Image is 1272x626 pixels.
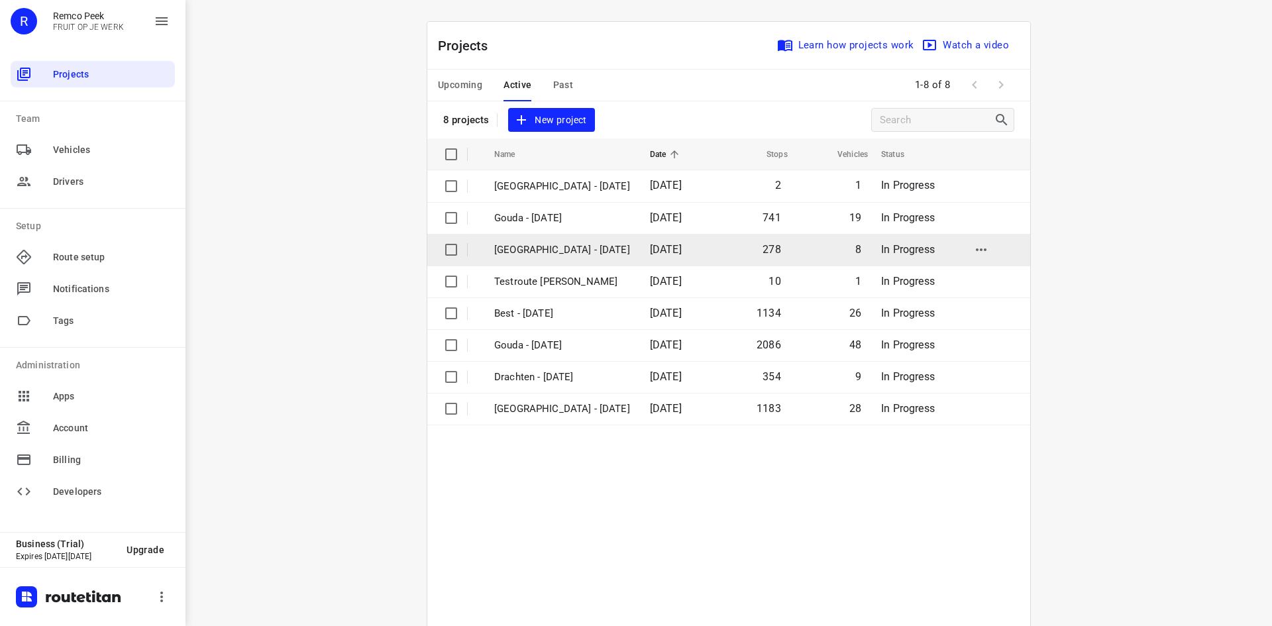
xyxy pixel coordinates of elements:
[763,243,781,256] span: 278
[757,307,781,319] span: 1134
[53,11,124,21] p: Remco Peek
[650,402,682,415] span: [DATE]
[494,401,630,417] p: [GEOGRAPHIC_DATA] - [DATE]
[775,179,781,191] span: 2
[494,146,533,162] span: Name
[855,243,861,256] span: 8
[881,275,935,287] span: In Progress
[494,274,630,289] p: Testroute [PERSON_NAME]
[494,306,630,321] p: Best - [DATE]
[763,211,781,224] span: 741
[961,72,988,98] span: Previous Page
[16,219,175,233] p: Setup
[443,114,489,126] p: 8 projects
[116,538,175,562] button: Upgrade
[438,36,499,56] p: Projects
[11,307,175,334] div: Tags
[11,8,37,34] div: R
[53,390,170,403] span: Apps
[749,146,788,162] span: Stops
[650,179,682,191] span: [DATE]
[11,136,175,163] div: Vehicles
[494,370,630,385] p: Drachten - [DATE]
[53,485,170,499] span: Developers
[11,446,175,473] div: Billing
[880,110,994,130] input: Search projects
[53,175,170,189] span: Drivers
[650,275,682,287] span: [DATE]
[553,77,574,93] span: Past
[11,61,175,87] div: Projects
[988,72,1014,98] span: Next Page
[53,250,170,264] span: Route setup
[127,545,164,555] span: Upgrade
[53,23,124,32] p: FRUIT OP JE WERK
[855,275,861,287] span: 1
[881,243,935,256] span: In Progress
[910,71,956,99] span: 1-8 of 8
[11,168,175,195] div: Drivers
[994,112,1014,128] div: Search
[763,370,781,383] span: 354
[650,370,682,383] span: [DATE]
[16,358,175,372] p: Administration
[849,211,861,224] span: 19
[881,402,935,415] span: In Progress
[849,339,861,351] span: 48
[16,552,116,561] p: Expires [DATE][DATE]
[881,146,922,162] span: Status
[650,243,682,256] span: [DATE]
[881,211,935,224] span: In Progress
[849,307,861,319] span: 26
[855,179,861,191] span: 1
[494,242,630,258] p: [GEOGRAPHIC_DATA] - [DATE]
[508,108,594,132] button: New project
[11,244,175,270] div: Route setup
[494,179,630,194] p: [GEOGRAPHIC_DATA] - [DATE]
[849,402,861,415] span: 28
[881,370,935,383] span: In Progress
[53,421,170,435] span: Account
[820,146,868,162] span: Vehicles
[757,339,781,351] span: 2086
[757,402,781,415] span: 1183
[53,453,170,467] span: Billing
[881,339,935,351] span: In Progress
[881,307,935,319] span: In Progress
[650,339,682,351] span: [DATE]
[650,211,682,224] span: [DATE]
[53,314,170,328] span: Tags
[53,68,170,81] span: Projects
[881,179,935,191] span: In Progress
[650,146,684,162] span: Date
[768,275,780,287] span: 10
[438,77,482,93] span: Upcoming
[16,112,175,126] p: Team
[503,77,531,93] span: Active
[516,112,586,129] span: New project
[494,211,630,226] p: Gouda - [DATE]
[855,370,861,383] span: 9
[11,478,175,505] div: Developers
[11,383,175,409] div: Apps
[11,276,175,302] div: Notifications
[650,307,682,319] span: [DATE]
[494,338,630,353] p: Gouda - [DATE]
[11,415,175,441] div: Account
[16,539,116,549] p: Business (Trial)
[53,143,170,157] span: Vehicles
[53,282,170,296] span: Notifications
